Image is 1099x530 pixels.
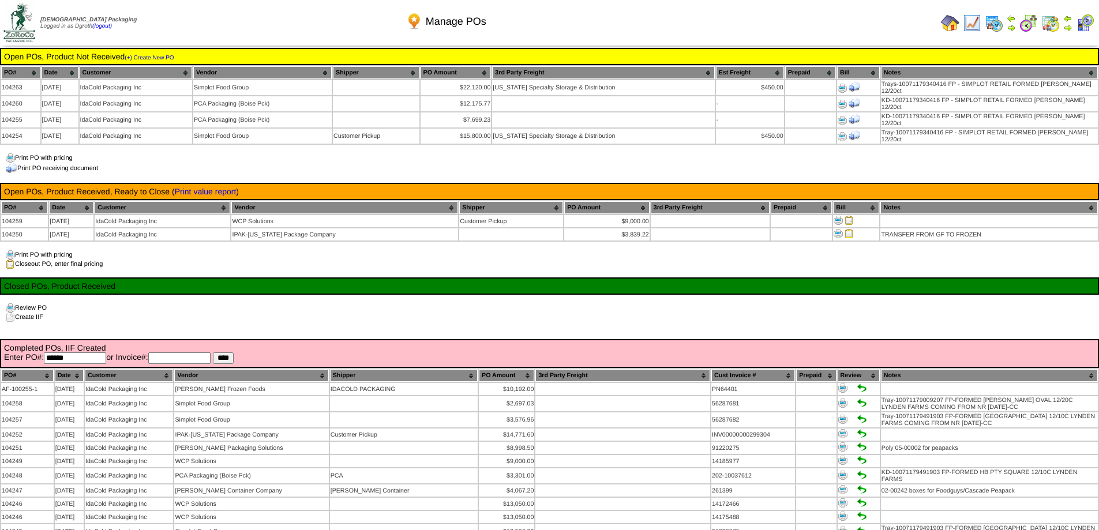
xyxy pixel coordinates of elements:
[1063,14,1072,23] img: arrowleft.gif
[565,218,649,225] div: $9,000.00
[535,369,710,382] th: 3rd Party Freight
[1,468,54,483] td: 104248
[174,455,328,467] td: WCP Solutions
[857,399,867,408] img: Set to Handled
[857,429,867,438] img: Set to Handled
[1007,23,1016,32] img: arrowright.gif
[838,456,847,465] img: Print
[717,84,783,91] div: $450.00
[231,201,458,214] th: Vendor
[85,428,173,441] td: IdaCold Packaging Inc
[4,352,1095,364] form: Enter PO#: or Invoice#:
[1,66,40,79] th: PO#
[3,51,1096,62] td: Open POs, Product Not Received
[985,14,1003,32] img: calendarprod.gif
[838,399,847,408] img: Print
[492,129,714,144] td: [US_STATE] Specialty Storage & Distribution
[174,442,328,454] td: [PERSON_NAME] Packaging Solutions
[125,55,174,61] a: (+) Create New PO
[3,343,1096,364] td: Completed POs, IIF Created
[85,369,173,382] th: Customer
[6,250,15,260] img: print.gif
[479,514,534,521] div: $13,050.00
[6,260,15,269] img: clipboard.gif
[716,66,784,79] th: Est Freight
[174,468,328,483] td: PCA Packaging (Boise Pck)
[771,201,832,214] th: Prepaid
[42,96,78,111] td: [DATE]
[55,412,84,427] td: [DATE]
[49,228,93,240] td: [DATE]
[42,112,78,127] td: [DATE]
[838,442,847,452] img: Print
[1019,14,1038,32] img: calendarblend.gif
[405,12,423,31] img: po.png
[880,228,1098,240] td: TRANSFER FROM GF TO FROZEN
[174,428,328,441] td: IPAK-[US_STATE] Package Company
[1,396,54,411] td: 104258
[3,186,1096,197] td: Open POs, Product Received, Ready to Close ( )
[95,228,230,240] td: IdaCold Packaging Inc
[6,163,17,174] img: truck.png
[845,216,854,225] img: Close PO
[6,303,15,313] img: print.gif
[479,487,534,494] div: $4,067.20
[881,442,1098,454] td: Poly 05-00002 for peapacks
[80,129,192,144] td: IdaCold Packaging Inc
[785,66,836,79] th: Prepaid
[193,96,332,111] td: PCA Packaging (Boise Pck)
[3,3,35,42] img: zoroco-logo-small.webp
[85,396,173,411] td: IdaCold Packaging Inc
[6,313,15,322] img: clone.gif
[426,16,486,28] span: Manage POs
[711,498,795,510] td: 14172466
[963,14,981,32] img: line_graph.gif
[95,215,230,227] td: IdaCold Packaging Inc
[711,396,795,411] td: 56287681
[49,215,93,227] td: [DATE]
[857,471,867,480] img: Set to Handled
[838,498,847,508] img: Print
[1,442,54,454] td: 104251
[479,445,534,452] div: $8,998.50
[330,428,478,441] td: Customer Pickup
[175,187,237,196] a: Print value report
[459,201,563,214] th: Shipper
[174,383,328,395] td: [PERSON_NAME] Frozen Foods
[231,215,458,227] td: WCP Solutions
[857,498,867,508] img: Set to Handled
[55,442,84,454] td: [DATE]
[1,80,40,95] td: 104263
[479,501,534,508] div: $13,050.00
[95,201,230,214] th: Customer
[174,412,328,427] td: Simplot Food Group
[330,468,478,483] td: PCA
[421,84,491,91] div: $22,120.00
[333,129,419,144] td: Customer Pickup
[838,429,847,438] img: Print
[3,281,1096,291] td: Closed POs, Product Received
[838,369,880,382] th: Review
[651,201,770,214] th: 3rd Party Freight
[80,112,192,127] td: IdaCold Packaging Inc
[6,153,15,163] img: print.gif
[857,485,867,494] img: Set to Handled
[849,81,860,93] img: Print Receiving Document
[55,511,84,523] td: [DATE]
[492,80,714,95] td: [US_STATE] Specialty Storage & Distribution
[193,129,332,144] td: Simplot Food Group
[85,484,173,497] td: IdaCold Packaging Inc
[857,456,867,465] img: Set to Handled
[193,66,332,79] th: Vendor
[330,484,478,497] td: [PERSON_NAME] Container
[55,369,84,382] th: Date
[838,84,847,93] img: Print
[711,455,795,467] td: 14185977
[85,511,173,523] td: IdaCold Packaging Inc
[85,412,173,427] td: IdaCold Packaging Inc
[193,112,332,127] td: PCA Packaging (Boise Pck)
[80,66,192,79] th: Customer
[479,431,534,438] div: $14,771.60
[330,383,478,395] td: IDACOLD PACKAGING
[55,428,84,441] td: [DATE]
